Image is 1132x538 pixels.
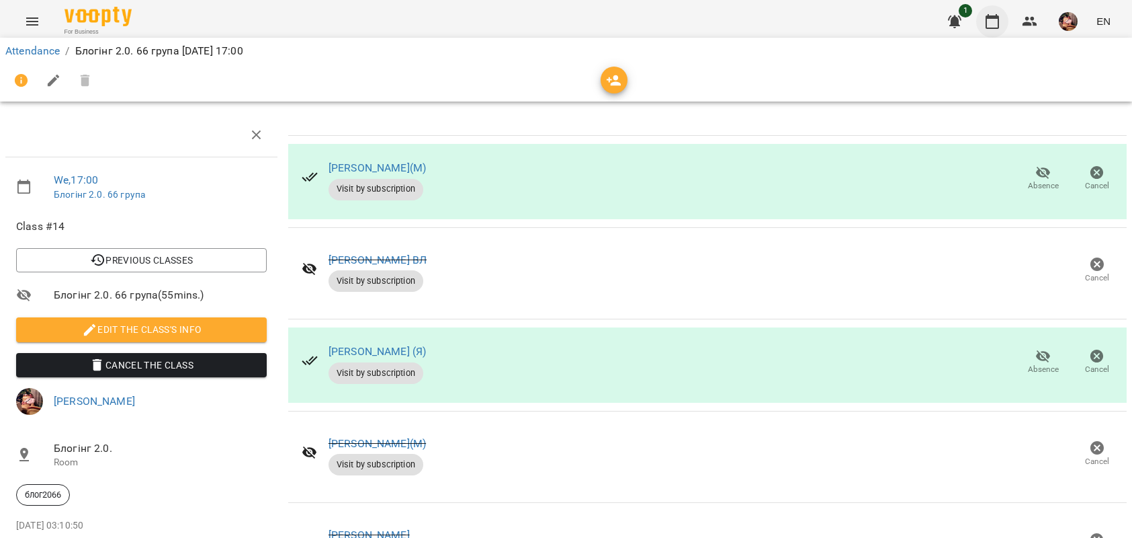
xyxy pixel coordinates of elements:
a: [PERSON_NAME] ВЛ [329,254,427,266]
p: Room [54,456,267,469]
button: Cancel [1070,252,1124,289]
button: Cancel the class [16,353,267,377]
a: We , 17:00 [54,174,98,186]
img: Voopty Logo [64,7,132,26]
span: Visit by subscription [329,183,423,195]
img: 2a048b25d2e557de8b1a299ceab23d88.jpg [16,388,43,415]
span: Cancel [1085,364,1109,375]
a: Блогінг 2.0. 66 група [54,189,145,200]
span: 1 [959,4,972,17]
a: [PERSON_NAME] [54,395,135,408]
span: Visit by subscription [329,275,423,287]
span: Previous Classes [27,252,256,268]
nav: breadcrumb [5,43,1127,59]
a: [PERSON_NAME](М) [329,437,426,450]
span: Cancel [1085,272,1109,284]
img: 2a048b25d2e557de8b1a299ceab23d88.jpg [1059,12,1078,31]
span: Блогінг 2.0. 66 група ( 55 mins. ) [54,287,267,303]
span: Class #14 [16,219,267,235]
div: блог2066 [16,484,70,506]
p: [DATE] 03:10:50 [16,519,267,533]
a: Attendance [5,44,60,57]
span: блог2066 [17,489,69,501]
button: EN [1091,9,1116,34]
span: Cancel [1085,456,1109,467]
span: EN [1096,14,1111,28]
button: Absence [1016,160,1070,198]
button: Menu [16,5,48,38]
span: For Business [64,28,132,36]
span: Cancel [1085,180,1109,192]
button: Cancel [1070,344,1124,381]
li: / [65,43,69,59]
span: Cancel the class [27,357,256,373]
span: Edit the class's Info [27,321,256,338]
span: Блогінг 2.0. [54,440,267,457]
button: Cancel [1070,436,1124,473]
span: Absence [1028,364,1059,375]
button: Cancel [1070,160,1124,198]
span: Absence [1028,180,1059,192]
span: Visit by subscription [329,459,423,471]
a: [PERSON_NAME](М) [329,161,426,174]
p: Блогінг 2.0. 66 група [DATE] 17:00 [75,43,243,59]
a: [PERSON_NAME] (Я) [329,345,427,358]
button: Absence [1016,344,1070,381]
span: Visit by subscription [329,367,423,379]
button: Previous Classes [16,248,267,272]
button: Edit the class's Info [16,317,267,342]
